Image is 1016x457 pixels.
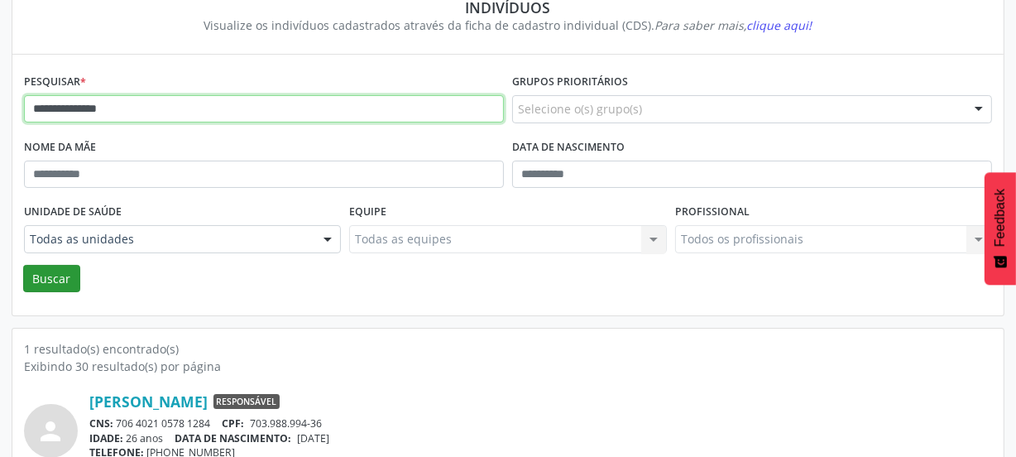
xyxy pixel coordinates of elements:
[512,135,625,161] label: Data de nascimento
[250,416,322,431] span: 703.988.994-36
[24,135,96,161] label: Nome da mãe
[89,416,113,431] span: CNS:
[993,189,1008,247] span: Feedback
[89,392,208,411] a: [PERSON_NAME]
[985,172,1016,285] button: Feedback - Mostrar pesquisa
[89,416,992,431] div: 706 4021 0578 1284
[747,17,812,33] span: clique aqui!
[24,70,86,95] label: Pesquisar
[675,200,750,225] label: Profissional
[223,416,245,431] span: CPF:
[655,17,812,33] i: Para saber mais,
[24,340,992,358] div: 1 resultado(s) encontrado(s)
[89,431,992,445] div: 26 anos
[349,200,386,225] label: Equipe
[213,394,280,409] span: Responsável
[24,358,992,375] div: Exibindo 30 resultado(s) por página
[30,231,307,248] span: Todas as unidades
[89,431,123,445] span: IDADE:
[24,200,122,225] label: Unidade de saúde
[23,265,80,293] button: Buscar
[297,431,329,445] span: [DATE]
[36,17,980,34] div: Visualize os indivíduos cadastrados através da ficha de cadastro individual (CDS).
[175,431,292,445] span: DATA DE NASCIMENTO:
[512,70,628,95] label: Grupos prioritários
[518,100,642,118] span: Selecione o(s) grupo(s)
